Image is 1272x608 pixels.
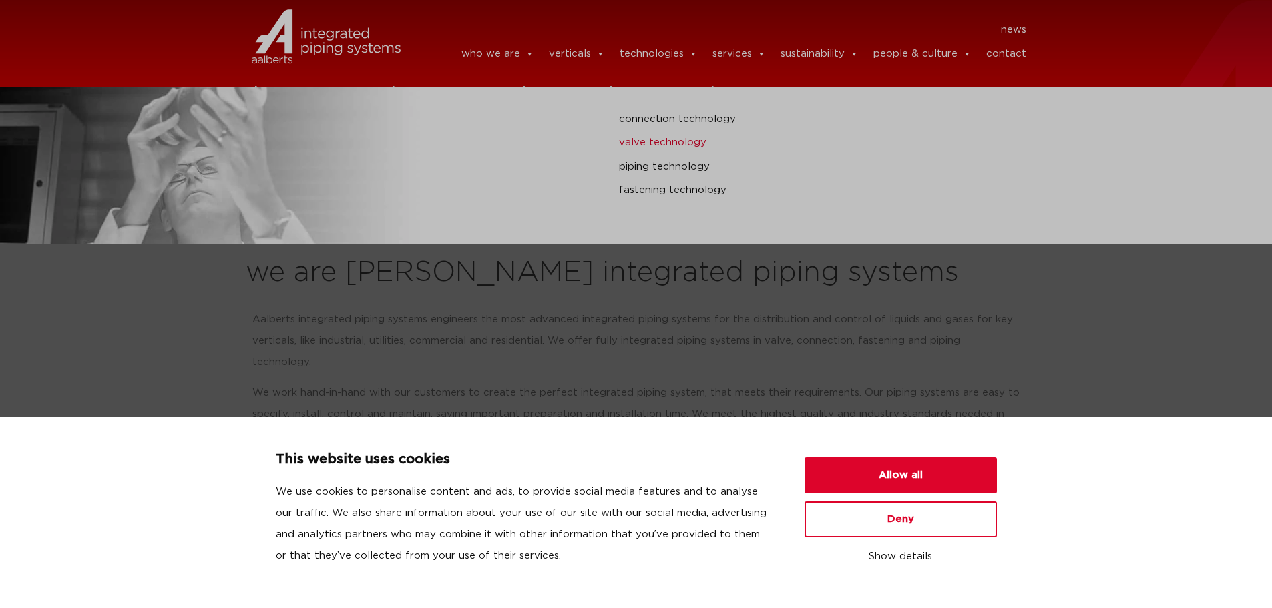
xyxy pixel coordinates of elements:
[252,309,1020,373] p: Aalberts integrated piping systems engineers the most advanced integrated piping systems for the ...
[276,481,773,567] p: We use cookies to personalise content and ads, to provide social media features and to analyse ou...
[805,501,997,537] button: Deny
[619,111,1096,128] a: connection technology
[620,41,698,67] a: technologies
[252,382,1020,446] p: We work hand-in-hand with our customers to create the perfect integrated piping system, that meet...
[1001,19,1026,41] a: news
[712,41,766,67] a: services
[805,545,997,568] button: Show details
[461,41,534,67] a: who we are
[276,449,773,471] p: This website uses cookies
[421,19,1027,41] nav: Menu
[619,182,1096,199] a: fastening technology
[619,158,1096,176] a: piping technology
[549,41,605,67] a: verticals
[986,41,1026,67] a: contact
[246,257,1027,289] h2: we are [PERSON_NAME] integrated piping systems
[781,41,859,67] a: sustainability
[873,41,972,67] a: people & culture
[805,457,997,493] button: Allow all
[619,134,1096,151] a: valve technology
